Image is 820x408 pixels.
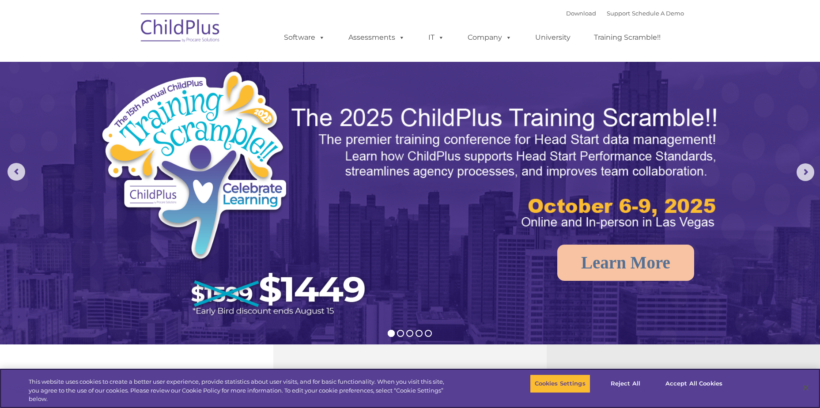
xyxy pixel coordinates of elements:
[566,10,684,17] font: |
[661,374,727,393] button: Accept All Cookies
[136,7,225,51] img: ChildPlus by Procare Solutions
[275,29,334,46] a: Software
[123,94,160,101] span: Phone number
[530,374,590,393] button: Cookies Settings
[419,29,453,46] a: IT
[585,29,669,46] a: Training Scramble!!
[123,58,150,65] span: Last name
[607,10,630,17] a: Support
[526,29,579,46] a: University
[29,378,451,404] div: This website uses cookies to create a better user experience, provide statistics about user visit...
[340,29,414,46] a: Assessments
[796,378,816,397] button: Close
[557,245,694,281] a: Learn More
[566,10,596,17] a: Download
[632,10,684,17] a: Schedule A Demo
[459,29,521,46] a: Company
[598,374,653,393] button: Reject All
